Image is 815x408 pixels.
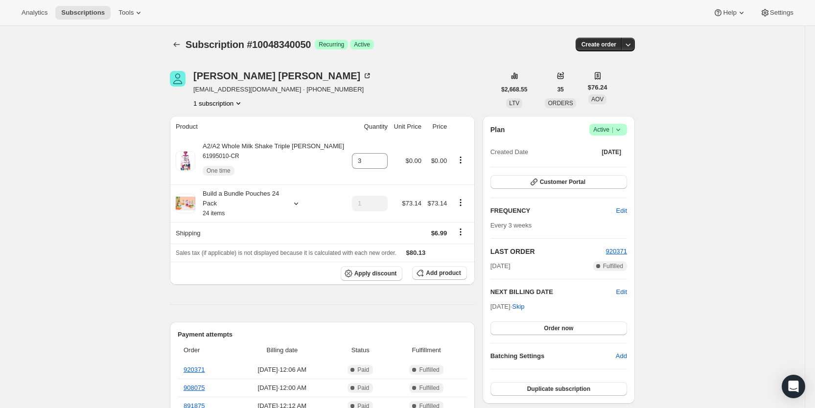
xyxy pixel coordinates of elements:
span: Created Date [490,147,528,157]
button: Shipping actions [453,227,468,237]
h2: Plan [490,125,505,135]
div: Open Intercom Messenger [782,375,805,398]
span: 35 [557,86,563,93]
span: [DATE] · 12:00 AM [235,383,329,393]
span: Paid [357,384,369,392]
button: Apply discount [341,266,403,281]
span: LTV [509,100,519,107]
span: Marian Delos Reyes [170,71,186,87]
button: Duplicate subscription [490,382,627,396]
span: Skip [512,302,524,312]
span: Add product [426,269,461,277]
span: $80.13 [406,249,426,256]
th: Order [178,340,233,361]
span: Billing date [235,345,329,355]
button: Create order [576,38,622,51]
div: [PERSON_NAME] [PERSON_NAME] [193,71,372,81]
button: Subscriptions [170,38,184,51]
div: Build a Bundle Pouches 24 Pack [195,189,283,218]
span: Fulfilled [419,366,439,374]
span: Duplicate subscription [527,385,590,393]
h6: Batching Settings [490,351,616,361]
span: [DATE] [602,148,621,156]
button: Edit [610,203,633,219]
span: Analytics [22,9,47,17]
button: Product actions [453,197,468,208]
button: Add [610,348,633,364]
span: [DATE] · [490,303,525,310]
button: Customer Portal [490,175,627,189]
span: Order now [544,324,573,332]
small: 24 items [203,210,225,217]
span: Active [354,41,370,48]
button: Analytics [16,6,53,20]
span: Paid [357,366,369,374]
span: Status [335,345,386,355]
span: Settings [770,9,793,17]
button: $2,668.55 [495,83,533,96]
button: Settings [754,6,799,20]
span: $2,668.55 [501,86,527,93]
span: $76.24 [588,83,607,92]
button: Edit [616,287,627,297]
span: $73.14 [427,200,447,207]
span: Create order [582,41,616,48]
button: 920371 [606,247,627,256]
span: [DATE] [490,261,511,271]
span: [EMAIL_ADDRESS][DOMAIN_NAME] · [PHONE_NUMBER] [193,85,372,94]
span: AOV [591,96,604,103]
span: [DATE] · 12:06 AM [235,365,329,375]
span: Fulfilled [603,262,623,270]
button: Product actions [453,155,468,165]
span: $0.00 [405,157,421,164]
span: Subscription #10048340050 [186,39,311,50]
a: 908075 [184,384,205,391]
button: Help [707,6,752,20]
span: Subscriptions [61,9,105,17]
button: Product actions [193,98,243,108]
span: Edit [616,206,627,216]
button: [DATE] [596,145,627,159]
span: Sales tax (if applicable) is not displayed because it is calculated with each new order. [176,249,396,256]
span: ORDERS [548,100,573,107]
h2: FREQUENCY [490,206,616,216]
h2: NEXT BILLING DATE [490,287,616,297]
span: Help [723,9,736,17]
th: Product [170,116,349,137]
span: One time [207,167,231,175]
div: A2/A2 Whole Milk Shake Triple [PERSON_NAME] [195,141,344,181]
span: Fulfillment [392,345,461,355]
button: Skip [506,299,530,315]
button: Tools [113,6,149,20]
th: Price [424,116,450,137]
button: Subscriptions [55,6,111,20]
img: product img [176,151,195,171]
a: 920371 [606,248,627,255]
th: Unit Price [391,116,424,137]
button: Add product [412,266,466,280]
span: Every 3 weeks [490,222,532,229]
span: $73.14 [402,200,421,207]
span: Fulfilled [419,384,439,392]
span: Tools [118,9,134,17]
span: Active [593,125,623,135]
h2: LAST ORDER [490,247,606,256]
span: $0.00 [431,157,447,164]
h2: Payment attempts [178,330,467,340]
span: $6.99 [431,229,447,237]
span: Apply discount [354,270,397,277]
th: Shipping [170,222,349,244]
a: 920371 [184,366,205,373]
span: Customer Portal [540,178,585,186]
th: Quantity [349,116,391,137]
span: Add [616,351,627,361]
small: 61995010-CR [203,153,239,159]
button: 35 [551,83,569,96]
span: Recurring [319,41,344,48]
button: Order now [490,321,627,335]
span: | [612,126,613,134]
